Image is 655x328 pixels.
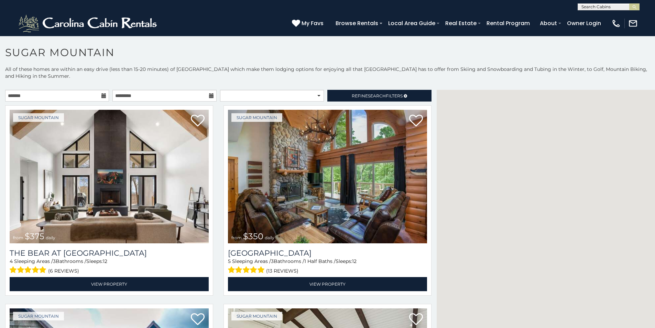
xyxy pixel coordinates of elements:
a: Sugar Mountain [13,113,64,122]
a: Grouse Moor Lodge from $350 daily [228,110,427,243]
a: View Property [10,277,209,291]
h3: The Bear At Sugar Mountain [10,248,209,258]
span: from [231,235,242,240]
span: 12 [103,258,107,264]
span: Refine Filters [352,93,403,98]
img: Grouse Moor Lodge [228,110,427,243]
a: The Bear At [GEOGRAPHIC_DATA] [10,248,209,258]
a: RefineSearchFilters [327,90,431,102]
h3: Grouse Moor Lodge [228,248,427,258]
a: Rental Program [483,17,533,29]
span: $350 [243,231,263,241]
a: My Favs [292,19,325,28]
span: $375 [25,231,44,241]
span: 12 [352,258,357,264]
a: Browse Rentals [332,17,382,29]
a: View Property [228,277,427,291]
a: About [536,17,560,29]
img: mail-regular-white.png [628,19,638,28]
a: Local Area Guide [385,17,439,29]
span: 4 [10,258,13,264]
a: Add to favorites [191,114,205,128]
a: Sugar Mountain [231,312,282,320]
span: (13 reviews) [266,266,298,275]
span: 5 [228,258,231,264]
a: Add to favorites [409,313,423,327]
a: Sugar Mountain [231,113,282,122]
img: The Bear At Sugar Mountain [10,110,209,243]
a: [GEOGRAPHIC_DATA] [228,248,427,258]
a: Sugar Mountain [13,312,64,320]
div: Sleeping Areas / Bathrooms / Sleeps: [228,258,427,275]
span: My Favs [302,19,324,28]
span: Search [368,93,386,98]
a: The Bear At Sugar Mountain from $375 daily [10,110,209,243]
img: White-1-2.png [17,13,160,34]
a: Add to favorites [409,114,423,128]
span: 1 Half Baths / [304,258,336,264]
a: Add to favorites [191,313,205,327]
span: from [13,235,23,240]
div: Sleeping Areas / Bathrooms / Sleeps: [10,258,209,275]
span: (6 reviews) [48,266,79,275]
span: daily [46,235,55,240]
span: daily [265,235,274,240]
img: phone-regular-white.png [611,19,621,28]
a: Owner Login [564,17,604,29]
span: 3 [271,258,274,264]
span: 3 [53,258,56,264]
a: Real Estate [442,17,480,29]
